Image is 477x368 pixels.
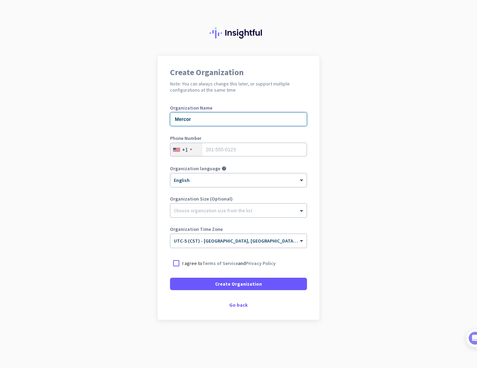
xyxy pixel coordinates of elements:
[170,68,307,76] h1: Create Organization
[202,260,238,266] a: Terms of Service
[170,227,307,232] label: Organization Time Zone
[170,81,307,93] h2: Note: You can always change this later, or support multiple configurations at the same time
[182,260,276,267] p: I agree to and
[170,278,307,290] button: Create Organization
[182,146,188,153] div: +1
[222,166,226,171] i: help
[170,112,307,126] input: What is the name of your organization?
[170,143,307,156] input: 201-555-0123
[170,136,307,141] label: Phone Number
[210,28,267,39] img: Insightful
[170,105,307,110] label: Organization Name
[170,303,307,307] div: Go back
[246,260,276,266] a: Privacy Policy
[170,166,220,171] label: Organization language
[170,196,307,201] label: Organization Size (Optional)
[215,280,262,287] span: Create Organization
